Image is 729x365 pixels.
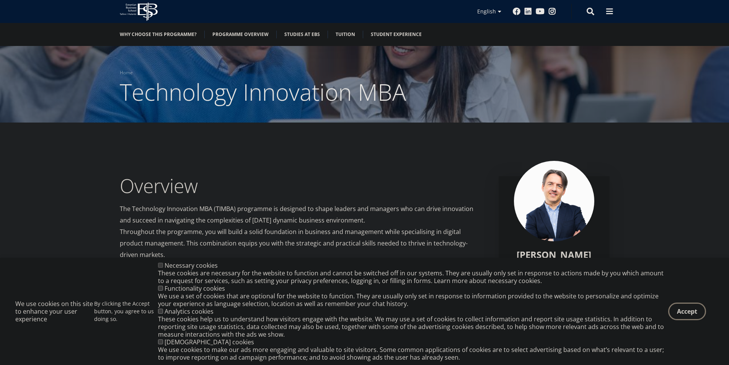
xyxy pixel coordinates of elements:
[165,338,254,346] label: [DEMOGRAPHIC_DATA] cookies
[336,31,355,38] a: Tuition
[165,261,218,270] label: Necessary cookies
[517,249,591,260] a: [PERSON_NAME]
[212,31,269,38] a: Programme overview
[524,8,532,15] a: Linkedin
[15,300,94,323] h2: We use cookies on this site to enhance your user experience
[158,269,668,285] div: These cookies are necessary for the website to function and cannot be switched off in our systems...
[668,303,706,320] button: Accept
[548,8,556,15] a: Instagram
[536,8,545,15] a: Youtube
[120,31,197,38] a: Why choose this programme?
[165,307,214,316] label: Analytics cookies
[120,76,406,108] span: Technology Innovation MBA
[371,31,422,38] a: Student experience
[513,8,520,15] a: Facebook
[120,203,483,260] p: The Technology Innovation MBA (TIMBA) programme is designed to shape leaders and managers who can...
[165,284,225,293] label: Functionality cookies
[517,248,591,261] span: [PERSON_NAME]
[158,292,668,308] div: We use a set of cookies that are optional for the website to function. They are usually only set ...
[94,300,158,323] p: By clicking the Accept button, you agree to us doing so.
[514,161,594,241] img: Marko Rillo
[158,346,668,361] div: We use cookies to make our ads more engaging and valuable to site visitors. Some common applicati...
[158,315,668,338] div: These cookies help us to understand how visitors engage with the website. We may use a set of coo...
[284,31,320,38] a: Studies at EBS
[120,176,483,195] h2: Overview
[120,69,133,77] a: Home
